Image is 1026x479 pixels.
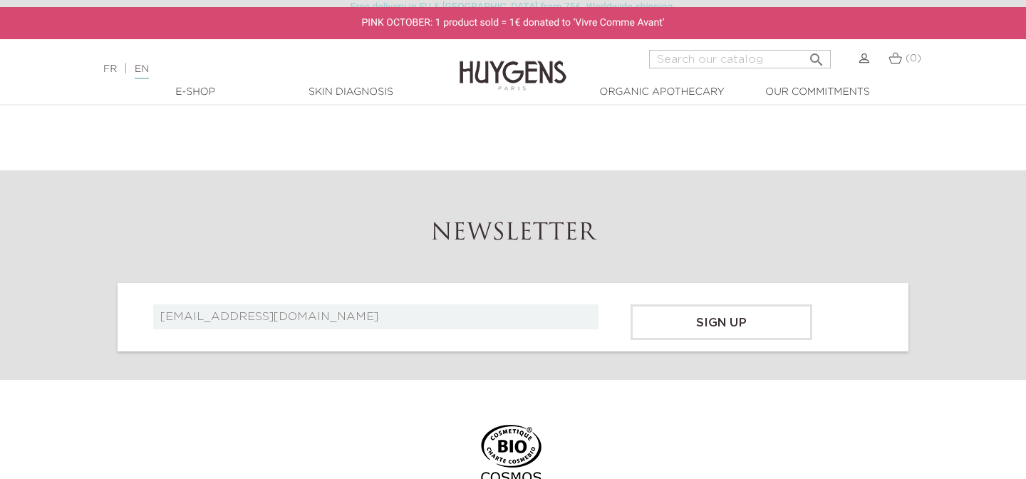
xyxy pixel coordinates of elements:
a: Skin Diagnosis [279,85,422,100]
input: Sign up [631,304,812,340]
a: EN [135,64,149,79]
button:  [804,46,829,65]
div: | [96,61,417,78]
span: (0) [906,53,921,63]
input: Your email address [153,304,598,329]
h2: Newsletter [118,220,908,247]
a: Our commitments [746,85,888,100]
a: FR [103,64,117,74]
input: Search [649,50,831,68]
img: Huygens [460,38,566,93]
a: E-Shop [124,85,266,100]
a: Organic Apothecary [591,85,733,100]
i:  [808,47,825,64]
